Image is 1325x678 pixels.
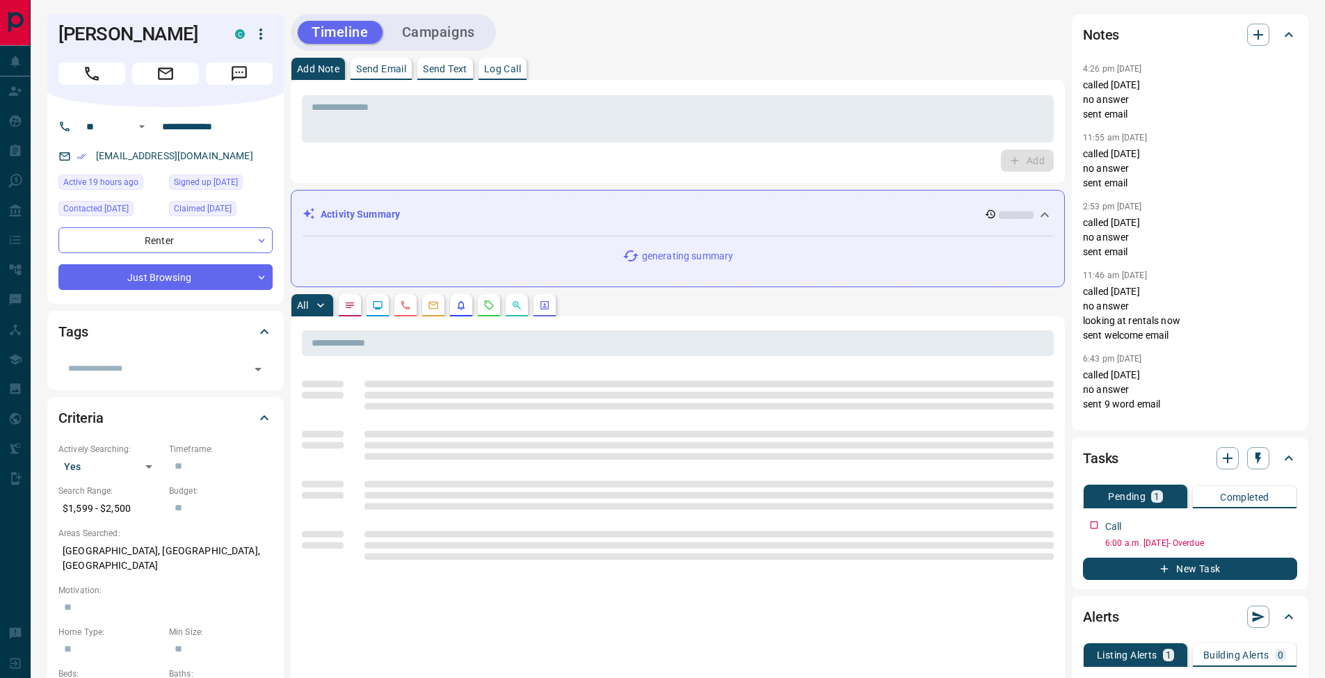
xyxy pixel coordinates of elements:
[400,300,411,311] svg: Calls
[428,300,439,311] svg: Emails
[1203,650,1269,660] p: Building Alerts
[58,63,125,85] span: Call
[344,300,355,311] svg: Notes
[483,300,495,311] svg: Requests
[1083,133,1147,143] p: 11:55 am [DATE]
[248,360,268,379] button: Open
[372,300,383,311] svg: Lead Browsing Activity
[1083,216,1297,259] p: called [DATE] no answer sent email
[1105,519,1122,534] p: Call
[1097,650,1157,660] p: Listing Alerts
[63,175,138,189] span: Active 19 hours ago
[1083,78,1297,122] p: called [DATE] no answer sent email
[58,264,273,290] div: Just Browsing
[1083,284,1297,343] p: called [DATE] no answer looking at rentals now sent welcome email
[58,626,162,638] p: Home Type:
[1083,606,1119,628] h2: Alerts
[1108,492,1146,501] p: Pending
[134,118,150,135] button: Open
[58,315,273,348] div: Tags
[58,227,273,253] div: Renter
[58,527,273,540] p: Areas Searched:
[58,485,162,497] p: Search Range:
[539,300,550,311] svg: Agent Actions
[169,175,273,194] div: Tue Jan 16 2024
[1083,447,1118,469] h2: Tasks
[1083,442,1297,475] div: Tasks
[58,443,162,455] p: Actively Searching:
[174,175,238,189] span: Signed up [DATE]
[235,29,245,39] div: condos.ca
[303,202,1053,227] div: Activity Summary
[58,201,162,220] div: Thu Sep 25 2025
[58,175,162,194] div: Mon Oct 13 2025
[58,407,104,429] h2: Criteria
[206,63,273,85] span: Message
[1083,271,1147,280] p: 11:46 am [DATE]
[1083,354,1142,364] p: 6:43 pm [DATE]
[356,64,406,74] p: Send Email
[1083,64,1142,74] p: 4:26 pm [DATE]
[388,21,489,44] button: Campaigns
[1154,492,1159,501] p: 1
[1083,558,1297,580] button: New Task
[1220,492,1269,502] p: Completed
[1083,24,1119,46] h2: Notes
[642,249,733,264] p: generating summary
[63,202,129,216] span: Contacted [DATE]
[174,202,232,216] span: Claimed [DATE]
[1105,537,1297,549] p: 6:00 a.m. [DATE] - Overdue
[298,21,383,44] button: Timeline
[1083,202,1142,211] p: 2:53 pm [DATE]
[1083,147,1297,191] p: called [DATE] no answer sent email
[321,207,400,222] p: Activity Summary
[58,23,214,45] h1: [PERSON_NAME]
[77,152,86,161] svg: Email Verified
[169,201,273,220] div: Thu Apr 03 2025
[169,626,273,638] p: Min Size:
[484,64,521,74] p: Log Call
[1278,650,1283,660] p: 0
[132,63,199,85] span: Email
[58,497,162,520] p: $1,599 - $2,500
[58,401,273,435] div: Criteria
[297,300,308,310] p: All
[1083,600,1297,633] div: Alerts
[456,300,467,311] svg: Listing Alerts
[58,455,162,478] div: Yes
[423,64,467,74] p: Send Text
[511,300,522,311] svg: Opportunities
[58,321,88,343] h2: Tags
[96,150,253,161] a: [EMAIL_ADDRESS][DOMAIN_NAME]
[1083,18,1297,51] div: Notes
[169,485,273,497] p: Budget:
[1166,650,1171,660] p: 1
[1083,368,1297,412] p: called [DATE] no answer sent 9 word email
[58,540,273,577] p: [GEOGRAPHIC_DATA], [GEOGRAPHIC_DATA], [GEOGRAPHIC_DATA]
[169,443,273,455] p: Timeframe:
[58,584,273,597] p: Motivation:
[297,64,339,74] p: Add Note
